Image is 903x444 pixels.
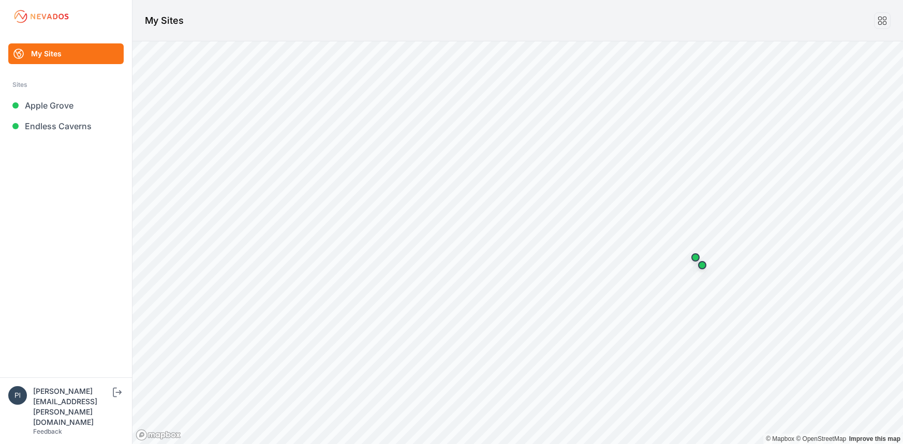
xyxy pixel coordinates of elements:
[766,435,794,442] a: Mapbox
[685,247,706,268] div: Map marker
[8,386,27,405] img: piotr.kolodziejczyk@energix-group.com
[132,41,903,444] canvas: Map
[796,435,846,442] a: OpenStreetMap
[12,8,70,25] img: Nevados
[136,429,181,441] a: Mapbox logo
[33,427,62,435] a: Feedback
[8,43,124,64] a: My Sites
[8,95,124,116] a: Apple Grove
[849,435,900,442] a: Map feedback
[12,79,120,91] div: Sites
[8,116,124,136] a: Endless Caverns
[33,386,111,427] div: [PERSON_NAME][EMAIL_ADDRESS][PERSON_NAME][DOMAIN_NAME]
[145,13,184,28] h1: My Sites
